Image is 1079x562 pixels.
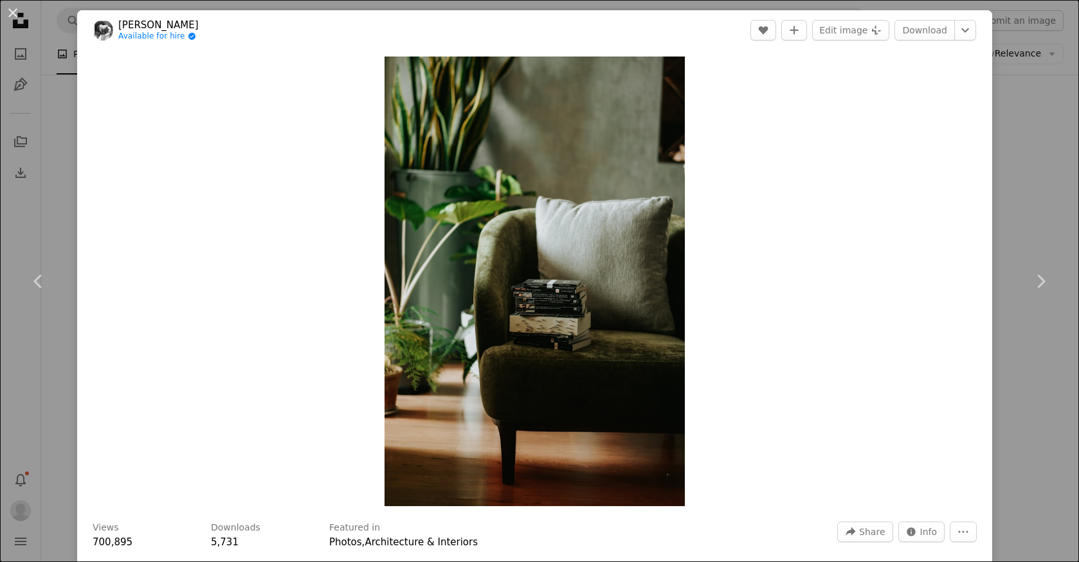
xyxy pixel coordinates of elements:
span: Share [859,522,885,541]
a: Architecture & Interiors [365,536,478,548]
h3: Downloads [211,522,260,534]
span: 5,731 [211,536,239,548]
h3: Views [93,522,119,534]
button: Like [750,20,776,40]
a: Next [1002,220,1079,343]
button: Share this image [837,522,893,542]
button: Add to Collection [781,20,807,40]
button: Stats about this image [898,522,945,542]
img: Go to Zoe's profile [93,20,113,40]
h3: Featured in [329,522,380,534]
img: a stack of books sitting on top of a green chair [385,57,685,506]
span: 700,895 [93,536,132,548]
a: Download [894,20,955,40]
a: Available for hire [118,31,199,42]
a: [PERSON_NAME] [118,19,199,31]
button: More Actions [950,522,977,542]
a: Photos [329,536,362,548]
span: Info [920,522,938,541]
button: Zoom in on this image [385,57,685,506]
span: , [362,536,365,548]
button: Choose download size [954,20,976,40]
button: Edit image [812,20,889,40]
